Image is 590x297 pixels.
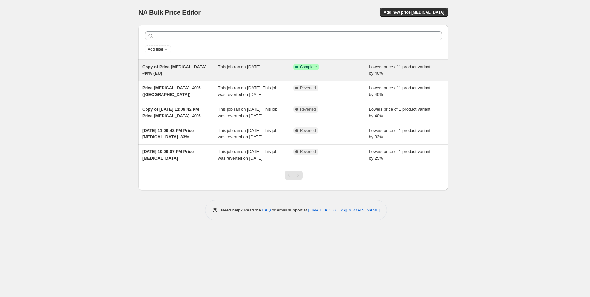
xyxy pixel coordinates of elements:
[218,128,278,139] span: This job ran on [DATE]. This job was reverted on [DATE].
[142,128,194,139] span: [DATE] 11:09:42 PM Price [MEDICAL_DATA] -33%
[384,10,444,15] span: Add new price [MEDICAL_DATA]
[369,107,431,118] span: Lowers price of 1 product variant by 40%
[369,149,431,161] span: Lowers price of 1 product variant by 25%
[218,64,262,69] span: This job ran on [DATE].
[300,107,316,112] span: Reverted
[221,208,262,212] span: Need help? Read the
[142,107,201,118] span: Copy of [DATE] 11:09:42 PM Price [MEDICAL_DATA] -40%
[300,64,317,70] span: Complete
[369,86,431,97] span: Lowers price of 1 product variant by 40%
[369,64,431,76] span: Lowers price of 1 product variant by 40%
[300,128,316,133] span: Reverted
[285,171,303,180] nav: Pagination
[300,149,316,154] span: Reverted
[142,64,207,76] span: Copy of Price [MEDICAL_DATA] -40% (EU)
[300,86,316,91] span: Reverted
[262,208,271,212] a: FAQ
[308,208,380,212] a: [EMAIL_ADDRESS][DOMAIN_NAME]
[142,149,194,161] span: [DATE] 10:09:07 PM Price [MEDICAL_DATA]
[218,86,278,97] span: This job ran on [DATE]. This job was reverted on [DATE].
[138,9,201,16] span: NA Bulk Price Editor
[145,45,171,53] button: Add filter
[218,149,278,161] span: This job ran on [DATE]. This job was reverted on [DATE].
[142,86,201,97] span: Price [MEDICAL_DATA] -40% ([GEOGRAPHIC_DATA])
[218,107,278,118] span: This job ran on [DATE]. This job was reverted on [DATE].
[148,47,163,52] span: Add filter
[369,128,431,139] span: Lowers price of 1 product variant by 33%
[271,208,308,212] span: or email support at
[380,8,448,17] button: Add new price [MEDICAL_DATA]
